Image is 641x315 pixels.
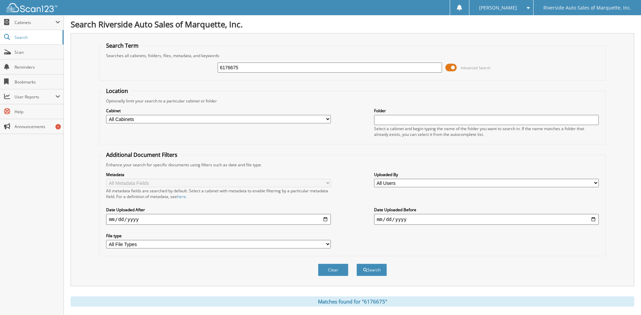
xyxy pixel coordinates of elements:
[543,6,631,10] span: Riverside Auto Sales of Marquette, Inc.
[374,207,599,213] label: Date Uploaded Before
[374,214,599,225] input: end
[15,79,60,85] span: Bookmarks
[106,172,331,177] label: Metadata
[461,65,491,70] span: Advanced Search
[7,3,57,12] img: scan123-logo-white.svg
[374,108,599,114] label: Folder
[374,172,599,177] label: Uploaded By
[103,151,181,159] legend: Additional Document Filters
[103,42,142,49] legend: Search Term
[15,34,59,40] span: Search
[103,87,131,95] legend: Location
[106,233,331,239] label: File type
[71,19,634,30] h1: Search Riverside Auto Sales of Marquette, Inc.
[103,98,602,104] div: Optionally limit your search to a particular cabinet or folder
[55,124,61,129] div: 1
[479,6,517,10] span: [PERSON_NAME]
[15,49,60,55] span: Scan
[106,207,331,213] label: Date Uploaded After
[15,94,55,100] span: User Reports
[106,188,331,199] div: All metadata fields are searched by default. Select a cabinet with metadata to enable filtering b...
[15,109,60,115] span: Help
[318,264,348,276] button: Clear
[103,162,602,168] div: Enhance your search for specific documents using filters such as date and file type.
[356,264,387,276] button: Search
[106,214,331,225] input: start
[15,64,60,70] span: Reminders
[15,20,55,25] span: Cabinets
[103,53,602,58] div: Searches all cabinets, folders, files, metadata, and keywords
[177,194,186,199] a: here
[374,126,599,137] div: Select a cabinet and begin typing the name of the folder you want to search in. If the name match...
[106,108,331,114] label: Cabinet
[15,124,60,129] span: Announcements
[71,296,634,307] div: Matches found for "6176675"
